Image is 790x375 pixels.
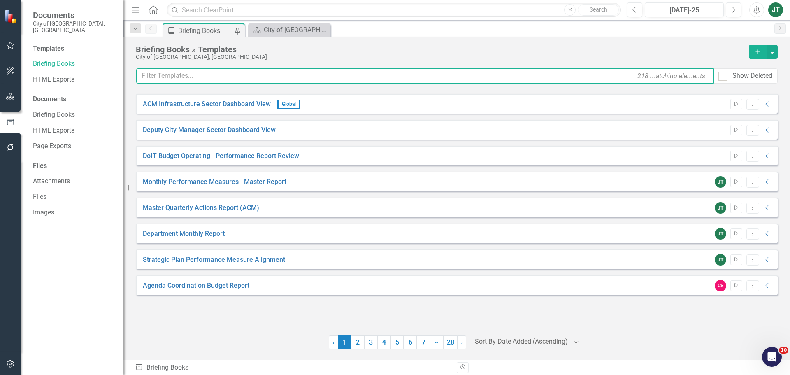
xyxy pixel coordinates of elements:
a: Deputy CIty Manager Sector Dashboard View [143,126,276,135]
div: 218 matching elements [635,69,707,83]
a: Master Quarterly Actions Report (ACM) [143,203,259,213]
div: Briefing Books [135,363,451,373]
a: HTML Exports [33,126,115,135]
a: Briefing Books [33,110,115,120]
button: Search [578,4,619,16]
a: Briefing Books [33,59,115,69]
input: Search ClearPoint... [167,3,621,17]
a: 4 [377,335,390,349]
div: Briefing Books » Templates [136,45,745,54]
a: ACM Infrastructure Sector Dashboard View [143,100,271,109]
div: JT [715,254,726,266]
iframe: Intercom live chat [762,347,782,367]
img: ClearPoint Strategy [3,9,19,24]
input: Filter Templates... [136,68,714,84]
a: 3 [364,335,377,349]
a: Attachments [33,177,115,186]
div: City of [GEOGRAPHIC_DATA], [GEOGRAPHIC_DATA] [136,54,745,60]
div: Templates [33,44,115,54]
a: 28 [443,335,458,349]
span: Global [277,100,300,109]
a: Agenda Coordination Budget Report [143,281,249,291]
div: City of [GEOGRAPHIC_DATA] [264,25,328,35]
a: 7 [417,335,430,349]
div: [DATE]-25 [648,5,721,15]
a: HTML Exports [33,75,115,84]
small: City of [GEOGRAPHIC_DATA], [GEOGRAPHIC_DATA] [33,20,115,34]
button: [DATE]-25 [645,2,724,17]
a: City of [GEOGRAPHIC_DATA] [250,25,328,35]
span: ‹ [332,338,335,346]
span: › [461,338,463,346]
span: Documents [33,10,115,20]
span: Search [590,6,607,13]
div: Documents [33,95,115,104]
a: 2 [351,335,364,349]
div: Files [33,161,115,171]
a: Page Exports [33,142,115,151]
a: 5 [390,335,404,349]
div: CS [715,280,726,291]
div: Show Deleted [732,71,772,81]
button: JT [768,2,783,17]
a: DoIT Budget Operating - Performance Report Review [143,151,299,161]
div: JT [715,202,726,214]
div: JT [715,228,726,240]
div: JT [715,176,726,188]
div: Briefing Books [178,26,232,36]
a: Monthly Performance Measures - Master Report [143,177,286,187]
a: Strategic Plan Performance Measure Alignment [143,255,285,265]
span: 10 [779,347,788,354]
a: Department Monthly Report [143,229,225,239]
span: 1 [338,335,351,349]
a: 6 [404,335,417,349]
a: Files [33,192,115,202]
a: Images [33,208,115,217]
